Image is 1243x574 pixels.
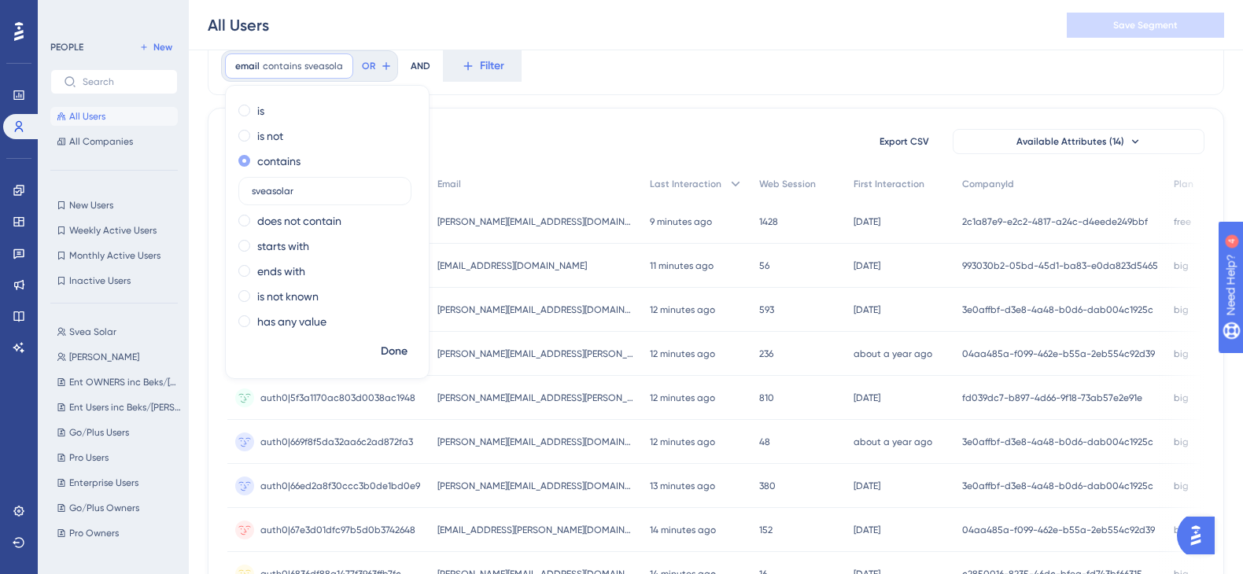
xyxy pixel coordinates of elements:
span: 3e0affbf-d3e8-4a48-b0d6-dab004c1925c [962,436,1153,448]
button: All Users [50,107,178,126]
span: Plan [1174,178,1193,190]
span: big [1174,259,1189,272]
span: Ent Users inc Beks/[PERSON_NAME] [69,401,181,414]
span: Done [381,342,408,361]
span: 993030b2-05bd-45d1-ba83-e0da823d5465 [962,259,1158,272]
span: 236 [759,348,773,360]
time: [DATE] [854,524,880,535]
span: contains [263,60,301,72]
time: [DATE] [854,304,880,315]
button: Ent OWNERS inc Beks/[PERSON_NAME] [50,373,187,392]
span: All Companies [69,135,133,148]
button: Weekly Active Users [50,221,178,240]
span: Email [437,178,461,190]
time: 12 minutes ago [650,392,715,403]
span: Web Session [759,178,816,190]
div: 4 [109,8,114,20]
span: Enterprise Users [69,476,138,489]
span: 152 [759,524,773,536]
span: 56 [759,259,769,272]
time: 12 minutes ago [650,348,715,359]
span: 2c1a87e9-e2c2-4817-a24c-d4eede249bbf [962,215,1148,228]
time: 12 minutes ago [650,304,715,315]
time: [DATE] [854,216,880,227]
time: 13 minutes ago [650,480,715,491]
span: [PERSON_NAME][EMAIL_ADDRESS][DOMAIN_NAME] [437,304,634,316]
span: Ent OWNERS inc Beks/[PERSON_NAME] [69,376,181,388]
span: fd039dc7-b897-4d66-9f18-73ab57e2e91e [962,392,1142,404]
iframe: UserGuiding AI Assistant Launcher [1177,512,1224,559]
button: Save Segment [1067,13,1224,38]
button: New [134,38,178,57]
span: [PERSON_NAME] [69,351,139,363]
label: has any value [257,312,326,331]
span: big [1174,480,1189,492]
span: free [1174,215,1191,228]
button: Monthly Active Users [50,246,178,265]
span: auth0|669f8f5da32aa6c2ad872fa3 [260,436,413,448]
div: AND [411,50,430,82]
span: 3e0affbf-d3e8-4a48-b0d6-dab004c1925c [962,480,1153,492]
button: All Companies [50,132,178,151]
button: Export CSV [865,129,943,154]
button: Done [372,337,416,366]
span: Go/Plus Owners [69,502,139,514]
span: 04aa485a-f099-462e-b55a-2eb554c92d39 [962,348,1155,360]
span: [PERSON_NAME][EMAIL_ADDRESS][PERSON_NAME][DOMAIN_NAME] [437,348,634,360]
span: 3e0affbf-d3e8-4a48-b0d6-dab004c1925c [962,304,1153,316]
span: Pro Users [69,451,109,464]
span: Pro Owners [69,527,119,539]
label: ends with [257,262,305,281]
time: about a year ago [854,348,932,359]
span: auth0|66ed2a8f30ccc3b0de1bd0e9 [260,480,420,492]
button: Enterprise Users [50,473,187,492]
span: First Interaction [854,178,924,190]
span: 810 [759,392,774,404]
span: 48 [759,436,770,448]
span: Svea Solar [69,326,116,338]
span: [EMAIL_ADDRESS][PERSON_NAME][DOMAIN_NAME] [437,524,634,536]
label: does not contain [257,212,341,230]
span: auth0|5f3a1170ac803d0038ac1948 [260,392,415,404]
button: Inactive Users [50,271,178,290]
span: Weekly Active Users [69,224,157,237]
button: Filter [443,50,522,82]
input: Search [83,76,164,87]
span: CompanyId [962,178,1014,190]
button: Pro Owners [50,524,187,543]
time: 14 minutes ago [650,524,716,535]
div: PEOPLE [50,41,83,53]
label: is not [257,127,283,145]
span: 1428 [759,215,778,228]
span: auth0|67e3d01dfc97b5d0b3742648 [260,524,415,536]
input: Type the value [252,186,398,197]
span: [PERSON_NAME][EMAIL_ADDRESS][DOMAIN_NAME] [437,215,634,228]
span: big [1174,436,1189,448]
button: Available Attributes (14) [953,129,1204,154]
span: 04aa485a-f099-462e-b55a-2eb554c92d39 [962,524,1155,536]
span: Available Attributes (14) [1016,135,1124,148]
label: is [257,101,264,120]
label: starts with [257,237,309,256]
span: Need Help? [37,4,98,23]
button: Pro Users [50,448,187,467]
span: 593 [759,304,774,316]
span: big [1174,392,1189,404]
div: All Users [208,14,269,36]
span: Last Interaction [650,178,721,190]
button: OR [360,53,394,79]
span: New [153,41,172,53]
span: [PERSON_NAME][EMAIL_ADDRESS][PERSON_NAME][DOMAIN_NAME] [437,392,634,404]
span: sveasola [304,60,343,72]
time: 12 minutes ago [650,436,715,447]
time: [DATE] [854,260,880,271]
span: big [1174,304,1189,316]
span: [EMAIL_ADDRESS][DOMAIN_NAME] [437,259,587,272]
span: New Users [69,199,113,212]
time: about a year ago [854,436,932,447]
button: Svea Solar [50,322,187,341]
time: 11 minutes ago [650,260,714,271]
span: 380 [759,480,776,492]
span: Monthly Active Users [69,249,160,262]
